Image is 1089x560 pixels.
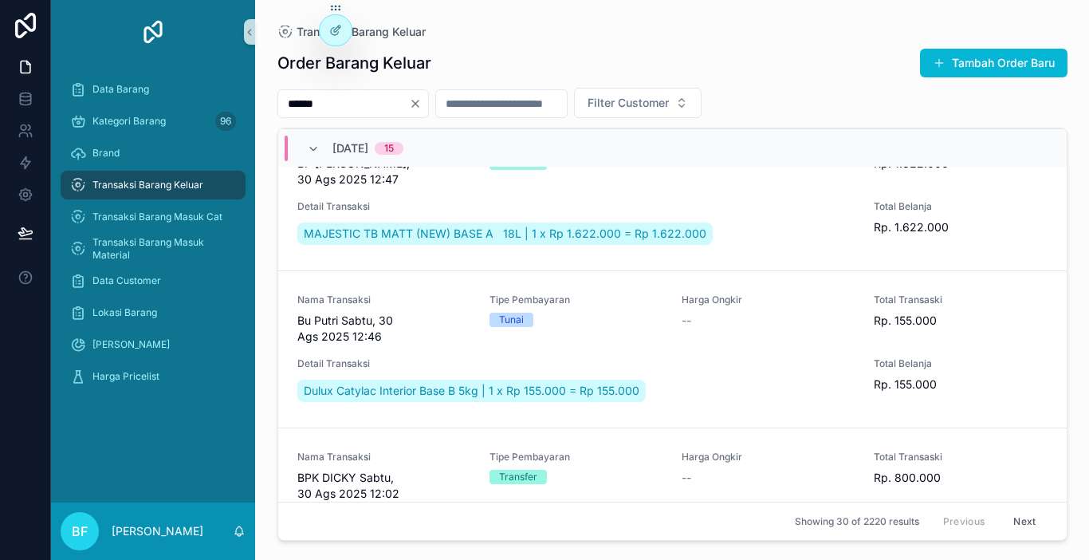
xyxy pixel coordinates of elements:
a: Nama TransaksiBu Putri Sabtu, 30 Ags 2025 12:46Tipe PembayaranTunaiHarga Ongkir--Total TransaskiR... [278,270,1067,428]
span: Bu Putri Sabtu, 30 Ags 2025 12:46 [297,313,470,345]
span: Rp. 800.000 [874,470,1047,486]
a: Data Customer [61,266,246,295]
span: Total Transaski [874,451,1047,463]
span: [DATE] [332,140,368,156]
a: Data Barang [61,75,246,104]
span: Harga Ongkir [682,451,855,463]
div: Tunai [499,313,524,327]
span: Data Customer [92,274,161,287]
img: App logo [140,19,166,45]
a: Transaksi Barang Masuk Material [61,235,246,263]
span: -- [682,470,691,486]
span: Transaksi Barang Masuk Cat [92,211,222,223]
span: Transaksi Barang Masuk Material [92,236,230,262]
span: Transaksi Barang Keluar [92,179,203,191]
span: Rp. 155.000 [874,313,1047,329]
div: scrollable content [51,64,255,412]
span: Showing 30 of 2220 results [795,515,919,528]
span: Brand [92,147,120,160]
span: [PERSON_NAME] [92,338,170,351]
span: Tipe Pembayaran [489,451,662,463]
span: Nama Transaksi [297,294,470,306]
a: [PERSON_NAME] [61,330,246,359]
span: Detail Transaksi [297,357,855,370]
button: Clear [409,97,428,110]
span: Dulux Catylac Interior Base B 5kg | 1 x Rp 155.000 = Rp 155.000 [304,383,639,399]
span: BF [72,522,88,541]
a: Kategori Barang96 [61,107,246,136]
a: Lokasi Barang [61,298,246,327]
span: Detail Transaksi [297,200,855,213]
span: Total Belanja [874,200,1047,213]
span: MAJESTIC TB MATT (NEW) BASE A 18L | 1 x Rp 1.622.000 = Rp 1.622.000 [304,226,706,242]
span: Rp. 1.622.000 [874,219,1047,235]
span: Total Transaski [874,294,1047,306]
div: Transfer [499,470,537,484]
a: Transaksi Barang Keluar [61,171,246,199]
span: BPK DICKY Sabtu, 30 Ags 2025 12:02 [297,470,470,502]
a: Brand [61,139,246,168]
span: BP [PERSON_NAME], 30 Ags 2025 12:47 [297,156,470,187]
a: Transaksi Barang Masuk Cat [61,203,246,231]
span: Harga Pricelist [92,370,159,383]
a: Dulux Catylac Interior Base B 5kg | 1 x Rp 155.000 = Rp 155.000 [297,380,646,402]
a: Transaksi Barang Keluar [277,24,426,40]
div: 15 [384,142,394,155]
span: Tipe Pembayaran [489,294,662,306]
span: Total Belanja [874,357,1047,370]
span: Lokasi Barang [92,306,157,319]
span: Rp. 155.000 [874,377,1047,392]
button: Select Button [574,88,702,118]
button: Tambah Order Baru [920,49,1067,77]
div: 96 [215,112,236,131]
h1: Order Barang Keluar [277,52,431,74]
button: Next [1002,509,1047,534]
a: MAJESTIC TB MATT (NEW) BASE A 18L | 1 x Rp 1.622.000 = Rp 1.622.000 [297,223,713,245]
a: Nama TransaksiBP [PERSON_NAME], 30 Ags 2025 12:47Tipe PembayaranTransferHarga Ongkir--Total Trans... [278,113,1067,270]
p: [PERSON_NAME] [112,523,203,539]
a: Harga Pricelist [61,362,246,391]
span: Harga Ongkir [682,294,855,306]
span: Kategori Barang [92,115,166,128]
span: -- [682,313,691,329]
span: Filter Customer [588,95,669,111]
span: Data Barang [92,83,149,96]
span: Nama Transaksi [297,451,470,463]
span: Transaksi Barang Keluar [297,24,426,40]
